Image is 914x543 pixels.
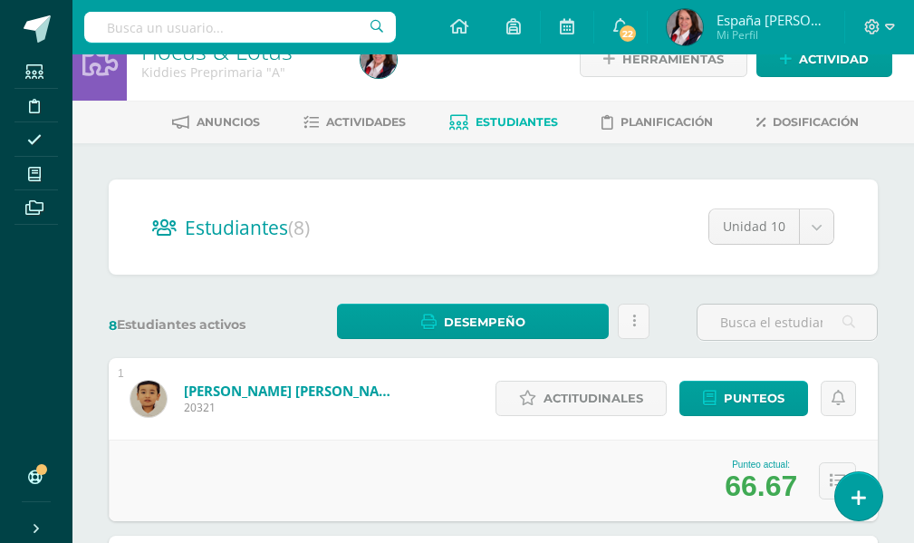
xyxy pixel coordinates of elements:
span: Herramientas [622,43,724,76]
span: Punteos [724,382,784,415]
a: Actividades [303,108,406,137]
span: 8 [109,317,117,334]
a: [PERSON_NAME] [PERSON_NAME] [184,382,401,400]
span: Desempeño [444,305,525,339]
span: Estudiantes [476,115,558,129]
div: 1 [118,367,124,380]
img: 8f09c2d55a5ed6e4bbbcb46b3dc3c90b.png [130,381,167,417]
div: 66.67 [725,470,797,503]
span: Actividad [799,43,869,76]
span: España [PERSON_NAME] [717,11,825,29]
span: 20321 [184,400,401,415]
input: Busca un usuario... [84,12,396,43]
a: Anuncios [172,108,260,137]
a: Desempeño [337,304,609,339]
input: Busca el estudiante aquí... [698,305,877,340]
span: (8) [288,215,310,240]
span: Planificación [621,115,713,129]
span: 22 [618,24,638,44]
a: Dosificación [756,108,859,137]
a: Herramientas [580,42,747,77]
span: Actitudinales [544,382,643,415]
a: Planificación [601,108,713,137]
span: Dosificación [773,115,859,129]
div: Kiddies Preprimaria 'A' [141,63,339,81]
span: Estudiantes [185,215,310,240]
div: Punteo actual: [725,460,797,470]
label: Estudiantes activos [109,316,290,334]
span: Anuncios [197,115,260,129]
a: Actividad [756,42,892,77]
a: Unidad 10 [709,209,833,244]
a: Punteos [679,381,808,416]
img: e45c34f08cf310358f69c93bbc1ca88f.png [667,9,703,45]
span: Unidad 10 [723,209,785,244]
a: Estudiantes [449,108,558,137]
img: e45c34f08cf310358f69c93bbc1ca88f.png [361,42,397,78]
span: Mi Perfil [717,27,825,43]
a: Actitudinales [495,381,667,416]
span: Actividades [326,115,406,129]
